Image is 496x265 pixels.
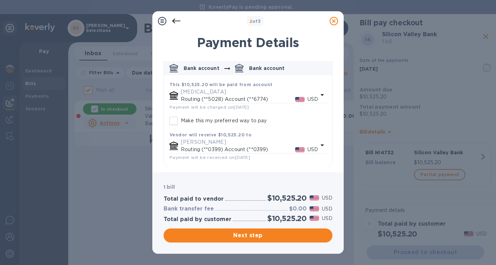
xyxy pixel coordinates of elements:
span: 2 [249,19,252,24]
p: Routing (**5028) Account (**6774) [181,96,295,103]
div: default-method [164,58,332,167]
b: Vendor will receive $10,525.20 to [170,132,252,137]
h2: $10,525.20 [267,214,307,223]
p: [PERSON_NAME] [181,138,318,146]
b: This $10,525.20 will be paid from account [170,82,272,87]
h3: $0.00 [289,206,307,212]
p: USD [322,215,332,222]
p: USD [307,146,318,153]
p: [MEDICAL_DATA] [181,88,318,96]
b: 1 bill [164,184,175,190]
span: Payment will be received on [DATE] [170,155,250,160]
img: USD [310,206,319,211]
h3: Total paid by customer [164,216,231,223]
h1: Payment Details [164,35,332,50]
p: Bank account [184,65,220,72]
img: USD [310,195,319,200]
span: Payment will be charged on [DATE] [170,104,249,110]
button: Next step [164,228,332,243]
img: USD [295,97,305,102]
p: Routing (**0399) Account (**0399) [181,146,295,153]
span: Next step [169,231,327,240]
p: USD [307,96,318,103]
h3: Total paid to vendor [164,196,224,202]
p: USD [322,194,332,202]
p: USD [322,205,332,213]
p: Bank account [249,65,285,72]
h3: Bank transfer fee [164,206,214,212]
p: Make this my preferred way to pay [181,117,267,124]
h2: $10,525.20 [267,194,307,202]
img: USD [295,147,305,152]
img: USD [310,216,319,221]
b: of 3 [249,19,261,24]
